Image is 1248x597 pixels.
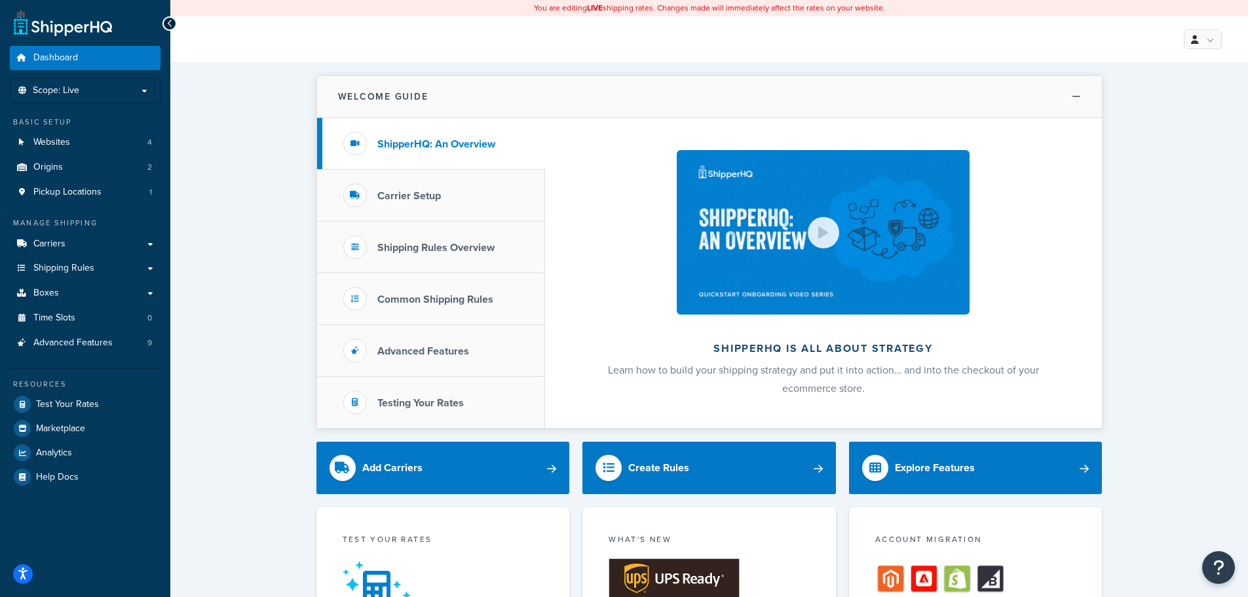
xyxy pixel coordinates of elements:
span: 4 [147,137,152,148]
a: Add Carriers [316,442,570,494]
a: Help Docs [10,465,161,489]
span: Carriers [33,239,66,250]
span: Scope: Live [33,85,79,96]
span: Pickup Locations [33,187,102,198]
div: What's New [609,533,810,549]
div: Resources [10,379,161,390]
a: Carriers [10,232,161,256]
li: Time Slots [10,306,161,330]
span: 2 [147,162,152,173]
a: Shipping Rules [10,256,161,280]
li: Pickup Locations [10,180,161,204]
span: Time Slots [33,313,75,324]
a: Marketplace [10,417,161,440]
b: LIVE [587,2,603,14]
button: Welcome Guide [317,76,1102,118]
a: Boxes [10,281,161,305]
div: Account Migration [875,533,1076,549]
div: Basic Setup [10,117,161,128]
li: Origins [10,155,161,180]
span: 9 [147,337,152,349]
h3: Testing Your Rates [377,397,464,409]
span: Dashboard [33,52,78,64]
a: Advanced Features9 [10,331,161,355]
a: Websites4 [10,130,161,155]
span: Origins [33,162,63,173]
a: Pickup Locations1 [10,180,161,204]
a: Analytics [10,441,161,465]
a: Origins2 [10,155,161,180]
li: Websites [10,130,161,155]
span: Analytics [36,448,72,459]
div: Add Carriers [362,459,423,477]
h3: Common Shipping Rules [377,294,493,305]
a: Create Rules [582,442,836,494]
button: Open Resource Center [1202,551,1235,584]
h2: ShipperHQ is all about strategy [580,343,1067,355]
span: Marketplace [36,423,85,434]
a: Explore Features [849,442,1103,494]
a: Test Your Rates [10,393,161,416]
span: 1 [149,187,152,198]
h3: Carrier Setup [377,190,441,202]
span: Websites [33,137,70,148]
div: Test your rates [343,533,544,549]
li: Advanced Features [10,331,161,355]
div: Explore Features [895,459,975,477]
span: Shipping Rules [33,263,94,274]
span: Boxes [33,288,59,299]
h3: Shipping Rules Overview [377,242,495,254]
div: Create Rules [628,459,689,477]
img: ShipperHQ is all about strategy [677,150,969,315]
span: Advanced Features [33,337,113,349]
a: Time Slots0 [10,306,161,330]
span: Test Your Rates [36,399,99,410]
h2: Welcome Guide [338,92,428,102]
span: Help Docs [36,472,79,483]
h3: Advanced Features [377,345,469,357]
span: 0 [147,313,152,324]
a: Dashboard [10,46,161,70]
div: Manage Shipping [10,218,161,229]
h3: ShipperHQ: An Overview [377,138,495,150]
span: Learn how to build your shipping strategy and put it into action… and into the checkout of your e... [608,362,1039,396]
